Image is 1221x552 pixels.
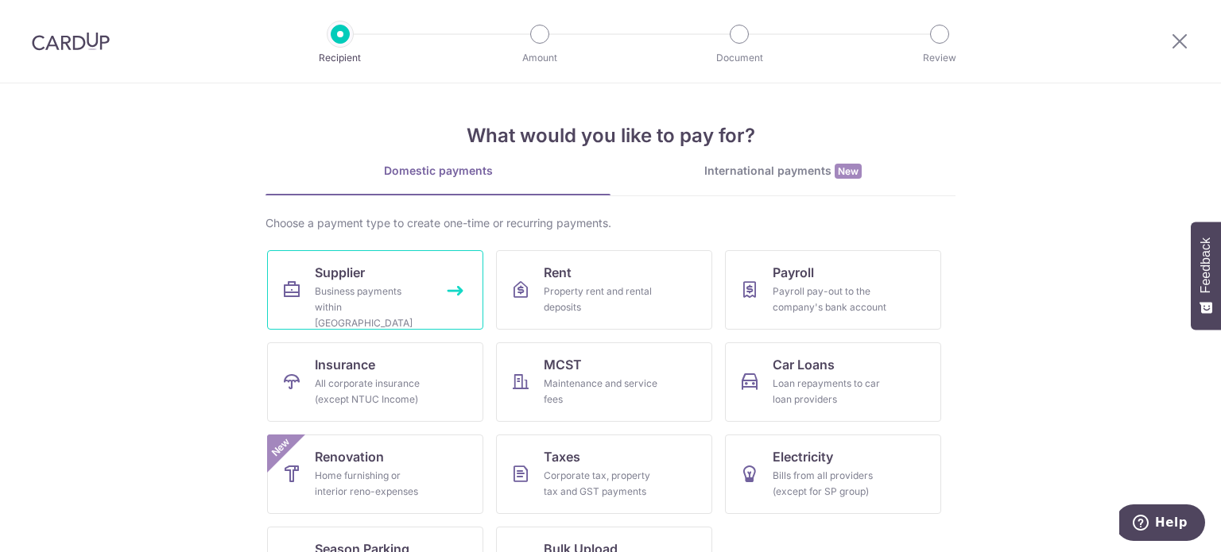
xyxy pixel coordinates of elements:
[544,376,658,407] div: Maintenance and service fees
[266,122,955,150] h4: What would you like to pay for?
[1199,237,1213,293] span: Feedback
[773,447,833,466] span: Electricity
[267,250,483,330] a: SupplierBusiness payments within [GEOGRAPHIC_DATA]
[725,434,941,514] a: ElectricityBills from all providers (except for SP group)
[610,163,955,179] div: International payments
[267,342,483,422] a: InsuranceAll corporate insurance (except NTUC Income)
[881,50,998,66] p: Review
[680,50,798,66] p: Document
[32,32,110,51] img: CardUp
[281,50,399,66] p: Recipient
[773,263,814,282] span: Payroll
[315,468,429,500] div: Home furnishing or interior reno-expenses
[725,342,941,422] a: Car LoansLoan repayments to car loan providers
[315,355,375,374] span: Insurance
[481,50,599,66] p: Amount
[835,164,862,179] span: New
[315,284,429,331] div: Business payments within [GEOGRAPHIC_DATA]
[315,263,365,282] span: Supplier
[544,263,572,282] span: Rent
[544,447,580,466] span: Taxes
[544,355,582,374] span: MCST
[268,434,294,461] span: New
[773,468,887,500] div: Bills from all providers (except for SP group)
[1191,222,1221,330] button: Feedback - Show survey
[315,376,429,407] div: All corporate insurance (except NTUC Income)
[773,284,887,315] div: Payroll pay-out to the company's bank account
[267,434,483,514] a: RenovationHome furnishing or interior reno-expensesNew
[725,250,941,330] a: PayrollPayroll pay-out to the company's bank account
[266,163,610,179] div: Domestic payments
[1119,504,1205,544] iframe: Opens a widget where you can find more information
[496,342,712,422] a: MCSTMaintenance and service fees
[496,250,712,330] a: RentProperty rent and rental deposits
[773,376,887,407] div: Loan repayments to car loan providers
[544,284,658,315] div: Property rent and rental deposits
[496,434,712,514] a: TaxesCorporate tax, property tax and GST payments
[315,447,384,466] span: Renovation
[773,355,835,374] span: Car Loans
[266,215,955,231] div: Choose a payment type to create one-time or recurring payments.
[544,468,658,500] div: Corporate tax, property tax and GST payments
